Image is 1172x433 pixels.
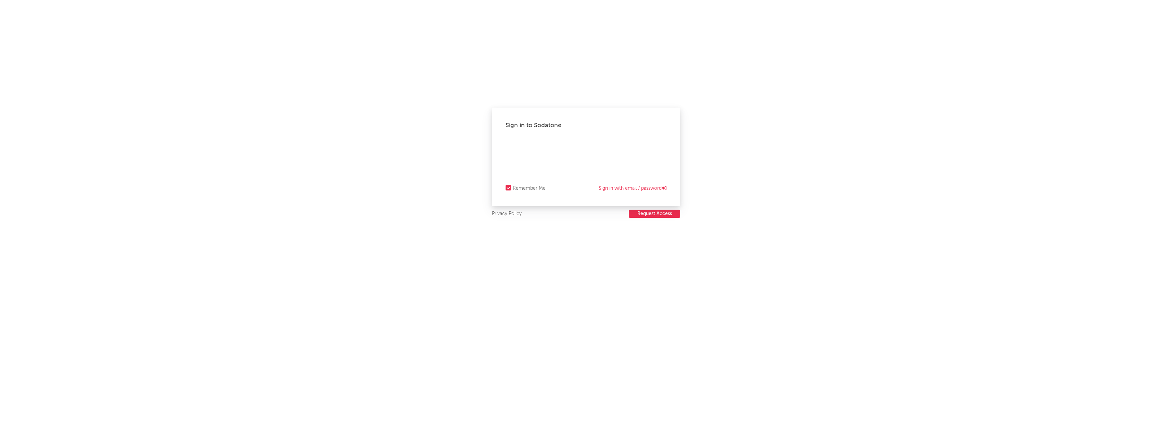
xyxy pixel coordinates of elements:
[629,210,680,218] button: Request Access
[513,184,546,193] div: Remember Me
[506,121,666,129] div: Sign in to Sodatone
[599,184,666,193] a: Sign in with email / password
[492,210,522,218] a: Privacy Policy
